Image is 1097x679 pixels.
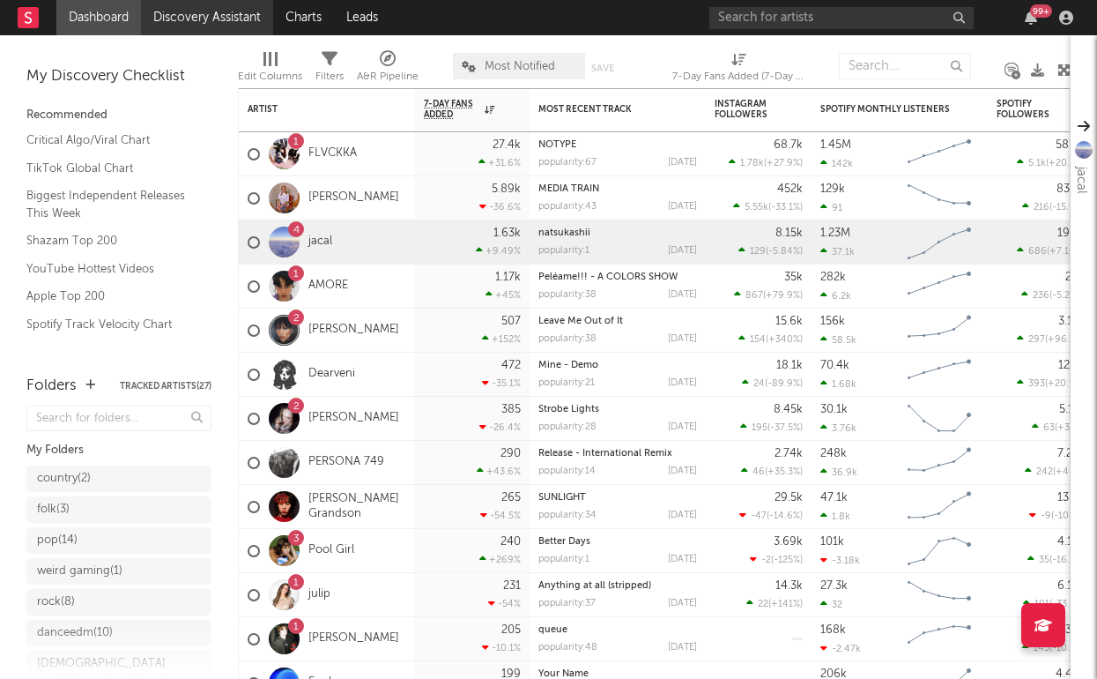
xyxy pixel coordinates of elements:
[26,440,211,461] div: My Folders
[668,511,697,520] div: [DATE]
[745,203,768,213] span: 5.55k
[485,289,521,301] div: +45 %
[668,599,697,608] div: [DATE]
[742,377,803,389] div: ( )
[774,404,803,415] div: 8.45k
[820,466,857,478] div: 36.9k
[538,228,697,238] div: natsukashii
[820,246,855,257] div: 37.1k
[357,44,419,95] div: A&R Pipeline
[750,247,766,257] span: 129
[26,589,211,616] a: rock(8)
[500,536,521,548] div: 240
[1071,167,1092,194] div: jacal
[479,201,521,213] div: -36.6 %
[1043,423,1055,433] span: 63
[26,259,194,279] a: YouTube Hottest Videos
[820,580,848,592] div: 27.3k
[820,536,844,548] div: 101k
[1049,247,1082,257] span: +7.19 %
[751,511,767,521] span: -47
[1027,554,1085,565] div: ( )
[1017,245,1085,257] div: ( )
[501,316,521,327] div: 507
[37,561,122,582] div: weird gaming ( 1 )
[120,382,211,391] button: Tracked Artists(27)
[900,529,979,573] svg: Chart title
[820,290,851,302] div: 6.2k
[1052,644,1082,653] span: -10.5 %
[26,496,211,523] a: folk(3)
[1058,316,1085,327] div: 3.17k
[308,492,406,522] a: [PERSON_NAME] Grandson
[668,422,697,432] div: [DATE]
[538,537,697,547] div: Better Days
[37,530,78,551] div: pop ( 14 )
[482,642,521,653] div: -10.1 %
[26,466,211,492] a: country(2)
[26,342,194,362] a: Recommended For You
[501,624,521,636] div: 205
[820,334,856,346] div: 58.5k
[1048,335,1082,345] span: +96.7 %
[503,580,521,592] div: 231
[1032,422,1085,433] div: ( )
[1030,4,1052,18] div: 99 +
[1057,580,1085,592] div: 6.15k
[538,184,697,194] div: MEDIA TRAIN
[26,406,211,431] input: Search for folders...
[538,317,623,326] a: Leave Me Out of It
[775,580,803,592] div: 14.3k
[1058,360,1085,371] div: 12.3k
[26,376,77,397] div: Folders
[492,183,521,195] div: 5.89k
[1017,377,1085,389] div: ( )
[308,455,384,470] a: PERSONA 749
[750,335,766,345] span: 154
[820,183,845,195] div: 129k
[501,360,521,371] div: 472
[1033,291,1049,301] span: 236
[820,624,846,636] div: 168k
[672,44,804,95] div: 7-Day Fans Added (7-Day Fans Added)
[820,599,842,610] div: 32
[668,378,697,388] div: [DATE]
[501,492,521,504] div: 265
[738,245,803,257] div: ( )
[308,543,354,558] a: Pool Girl
[1034,203,1049,213] span: 216
[538,625,567,635] a: queue
[1052,291,1082,301] span: -5.22 %
[1034,644,1049,653] span: 145
[538,493,697,503] div: SUNLIGHT
[538,449,697,459] div: Release - International Remix
[672,66,804,87] div: 7-Day Fans Added (7-Day Fans Added)
[1028,379,1045,389] span: 393
[900,353,979,397] svg: Chart title
[775,228,803,239] div: 8.15k
[1057,423,1082,433] span: +37 %
[715,99,776,120] div: Instagram Followers
[775,448,803,459] div: 2.74k
[774,536,803,548] div: 3.69k
[538,272,697,282] div: Peléame!!! - A COLORS SHOW
[746,598,803,609] div: ( )
[820,492,848,504] div: 47.1k
[538,272,678,282] a: Peléame!!! - A COLORS SHOW
[37,499,70,520] div: folk ( 3 )
[485,61,555,72] span: Most Notified
[591,63,614,73] button: Save
[538,449,672,459] a: Release - International Remix
[315,66,344,87] div: Filters
[769,511,800,521] span: -14.6 %
[37,623,113,644] div: danceedm ( 10 )
[26,315,194,334] a: Spotify Track Velocity Chart
[26,131,194,150] a: Critical Algo/Viral Chart
[479,422,521,433] div: -26.4 %
[771,203,800,213] span: -33.1 %
[775,492,803,504] div: 29.5k
[308,235,332,250] a: jacal
[1022,201,1085,213] div: ( )
[739,510,803,521] div: ( )
[480,510,521,521] div: -54.5 %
